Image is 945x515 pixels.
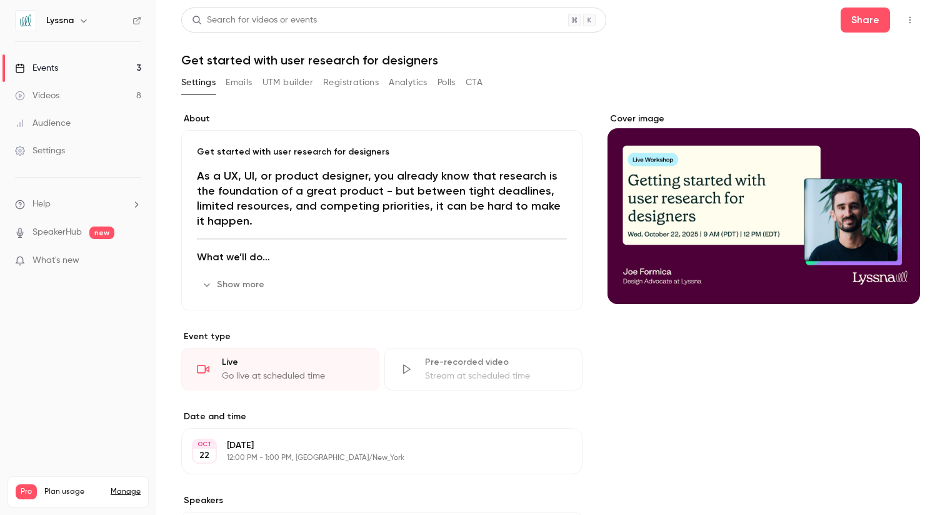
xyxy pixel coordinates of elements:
p: [DATE] [227,439,516,452]
button: Share [841,8,890,33]
label: Speakers [181,494,582,507]
button: Analytics [389,73,427,93]
button: CTA [466,73,482,93]
button: Registrations [323,73,379,93]
div: LiveGo live at scheduled time [181,348,379,390]
div: Pre-recorded videoStream at scheduled time [384,348,582,390]
img: Lyssna [16,11,36,31]
div: Settings [15,145,65,157]
button: Emails [226,73,252,93]
div: Go live at scheduled time [222,370,364,382]
iframe: Noticeable Trigger [126,255,141,267]
button: Settings [181,73,216,93]
p: 22 [199,449,209,462]
div: Pre-recorded video [425,356,567,369]
span: Pro [16,484,37,499]
div: Events [15,62,58,74]
button: Polls [437,73,456,93]
button: Show more [197,275,272,295]
p: Get started with user research for designers [197,146,567,158]
label: About [181,113,582,125]
div: Search for videos or events [192,14,317,27]
label: Date and time [181,410,582,423]
div: Audience [15,117,71,130]
h6: Lyssna [46,14,74,27]
a: Manage [111,487,141,497]
div: Stream at scheduled time [425,370,567,382]
h1: As a UX, UI, or product designer, you already know that research is the foundation of a great pro... [197,168,567,228]
h1: Get started with user research for designers [181,53,920,68]
label: Cover image [607,113,920,125]
div: Videos [15,89,59,102]
div: OCT [193,440,216,449]
div: Live [222,356,364,369]
p: 12:00 PM - 1:00 PM, [GEOGRAPHIC_DATA]/New_York [227,453,516,463]
li: help-dropdown-opener [15,198,141,211]
span: Plan usage [44,487,103,497]
button: UTM builder [262,73,313,93]
section: Cover image [607,113,920,304]
strong: What we’ll do [197,251,270,263]
span: What's new [32,254,79,267]
span: Help [32,198,51,211]
span: new [89,227,114,239]
a: SpeakerHub [32,226,82,239]
p: Event type [181,330,582,343]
